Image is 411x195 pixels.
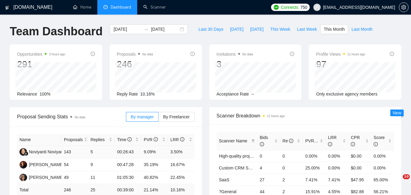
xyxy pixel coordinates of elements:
td: 11 [88,171,115,184]
span: info-circle [180,137,184,141]
td: 0 [280,162,303,174]
button: Last 30 Days [195,24,227,34]
th: Name [17,134,61,146]
span: info-circle [127,137,132,141]
time: 11 hours ago [347,53,365,56]
td: 9 [88,158,115,171]
td: 49 [61,171,88,184]
span: 10 [403,174,410,179]
span: -- [251,92,254,96]
span: info-circle [290,52,294,56]
span: Bids [260,135,268,147]
span: Only exclusive agency members [316,92,378,96]
span: info-circle [289,139,293,143]
span: PVR [305,138,319,143]
img: NN [19,148,27,156]
span: Re [283,138,294,143]
div: 291 [17,58,65,70]
td: $0.00 [348,162,371,174]
button: [DATE] [227,24,247,34]
a: KA[PERSON_NAME] [19,175,64,179]
td: 4 [257,162,280,174]
span: Invitations [217,50,253,58]
span: info-circle [374,142,378,146]
div: 97 [316,58,365,70]
span: PVR [144,137,158,142]
img: KA [19,174,27,181]
div: 3 [217,58,253,70]
td: 0.00% [326,162,348,174]
button: setting [399,2,409,12]
input: Start date [113,26,141,33]
td: 0.00% [371,162,394,174]
span: info-circle [91,52,95,56]
td: 27 [257,174,280,186]
button: Last Month [348,24,376,34]
a: searchScanner [143,5,166,10]
button: [DATE] [247,24,267,34]
span: Scanner Name [219,138,247,143]
span: info-circle [260,142,264,146]
a: setting [399,5,409,10]
span: Relevance [17,92,37,96]
span: 10.16% [140,92,155,96]
span: Proposal Sending Stats [17,113,126,120]
td: $0.00 [348,150,371,162]
span: CPR [351,135,360,147]
span: This Week [270,26,290,33]
td: 7.41% [326,174,348,186]
img: gigradar-bm.png [24,151,28,156]
td: 7.41% [303,174,326,186]
span: Proposals [117,50,153,58]
span: to [144,27,148,32]
button: This Week [267,24,294,34]
span: 100% [40,92,51,96]
img: upwork-logo.png [274,5,279,10]
span: This Month [324,26,345,33]
a: Custom CRM System [219,165,260,170]
td: 0.00% [303,150,326,162]
span: Replies [90,136,108,143]
th: Proposals [61,134,88,146]
span: Opportunities [17,50,65,58]
h1: Team Dashboard [10,24,103,39]
span: Scanner Breakdown [217,112,394,120]
span: No data [142,53,153,56]
iframe: Intercom live chat [390,174,405,189]
td: 22.45% [168,171,195,184]
span: [DATE] [250,26,263,33]
td: 0.00% [326,150,348,162]
span: info-circle [390,52,394,56]
span: 750 [300,4,307,11]
td: 01:05:30 [115,171,141,184]
td: 54 [61,158,88,171]
span: Connects: [281,4,299,11]
a: NNNoviyanti Noviyanti [19,149,65,154]
span: Proposals [64,136,83,143]
span: info-circle [154,137,158,141]
time: 3 hours ago [49,53,65,56]
div: [PERSON_NAME] [29,161,64,168]
div: [PERSON_NAME] [29,174,64,181]
th: Replies [88,134,115,146]
span: No data [242,53,253,56]
td: 9.09% [141,146,168,158]
td: 0 [280,150,303,162]
td: 0 [257,150,280,162]
td: 5 [88,146,115,158]
div: 246 [117,58,153,70]
span: Score [374,135,385,147]
span: info-circle [328,142,332,146]
span: Reply Rate [117,92,138,96]
span: No data [75,116,85,119]
span: New [393,110,401,115]
img: AS [19,161,27,169]
span: By Freelancer [163,114,190,119]
td: 40.82% [141,171,168,184]
span: swap-right [144,27,148,32]
a: SaaS [219,177,229,182]
a: ?General [219,189,237,194]
td: 0.00% [371,150,394,162]
button: Last Week [294,24,320,34]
